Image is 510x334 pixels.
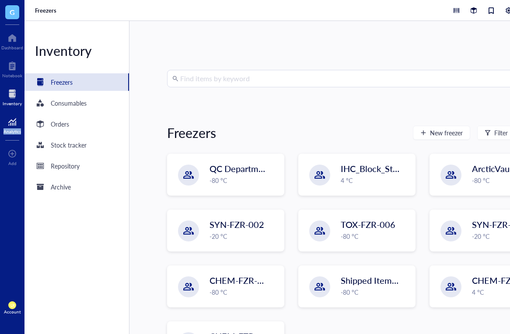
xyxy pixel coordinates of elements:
[430,129,463,136] span: New freezer
[24,157,129,175] a: Repository
[3,101,22,106] div: Inventory
[24,136,129,154] a: Stock tracker
[24,42,129,59] div: Inventory
[341,176,410,185] div: 4 °C
[413,126,470,140] button: New freezer
[24,115,129,133] a: Orders
[51,77,73,87] div: Freezers
[210,274,273,286] span: CHEM-FZR-003
[4,309,21,314] div: Account
[167,124,216,141] div: Freezers
[24,94,129,112] a: Consumables
[341,287,410,297] div: -80 °C
[51,140,87,150] div: Stock tracker
[1,31,23,50] a: Dashboard
[210,162,271,175] span: QC Department
[3,115,21,134] a: Analytics
[341,274,409,286] span: Shipped Items-01
[51,161,80,171] div: Repository
[24,178,129,196] a: Archive
[341,162,414,175] span: IHC_Block_Storage
[10,303,14,308] span: LR
[210,176,279,185] div: -80 °C
[3,87,22,106] a: Inventory
[51,98,87,108] div: Consumables
[341,231,410,241] div: -80 °C
[210,218,264,231] span: SYN-FZR-002
[341,218,395,231] span: TOX-FZR-006
[51,119,69,129] div: Orders
[1,45,23,50] div: Dashboard
[10,7,15,17] span: G
[51,182,71,192] div: Archive
[35,7,58,14] a: Freezers
[2,59,22,78] a: Notebook
[494,128,508,138] div: Filter
[210,287,279,297] div: -80 °C
[2,73,22,78] div: Notebook
[8,161,17,166] div: Add
[210,231,279,241] div: -20 °C
[24,73,129,91] a: Freezers
[3,129,21,134] div: Analytics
